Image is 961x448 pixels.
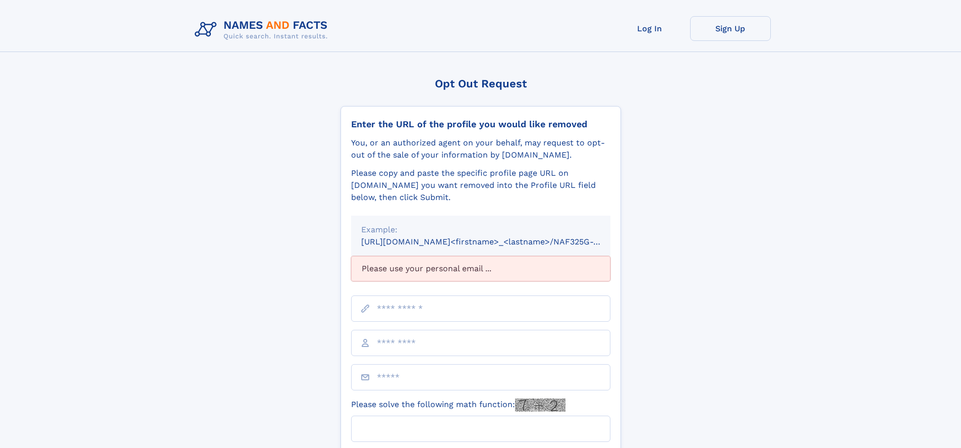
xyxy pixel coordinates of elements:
div: Please copy and paste the specific profile page URL on [DOMAIN_NAME] you want removed into the Pr... [351,167,610,204]
div: Enter the URL of the profile you would like removed [351,119,610,130]
div: You, or an authorized agent on your behalf, may request to opt-out of the sale of your informatio... [351,137,610,161]
img: Logo Names and Facts [191,16,336,43]
a: Sign Up [690,16,771,41]
a: Log In [609,16,690,41]
div: Please use your personal email ... [351,256,610,281]
small: [URL][DOMAIN_NAME]<firstname>_<lastname>/NAF325G-xxxxxxxx [361,237,630,246]
div: Example: [361,224,600,236]
label: Please solve the following math function: [351,399,566,412]
div: Opt Out Request [341,77,621,90]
